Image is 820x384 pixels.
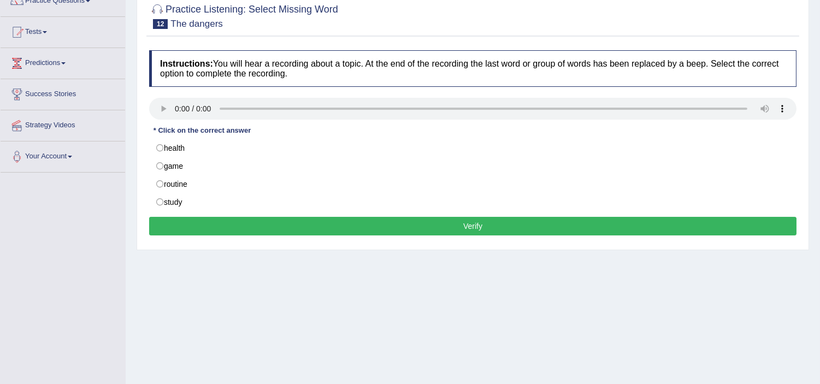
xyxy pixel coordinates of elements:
a: Predictions [1,48,125,75]
label: routine [149,175,797,193]
small: The dangers [170,19,222,29]
a: Strategy Videos [1,110,125,138]
a: Tests [1,17,125,44]
b: Instructions: [160,59,213,68]
label: health [149,139,797,157]
h2: Practice Listening: Select Missing Word [149,2,338,29]
span: 12 [153,19,168,29]
div: * Click on the correct answer [149,125,255,135]
h4: You will hear a recording about a topic. At the end of the recording the last word or group of wo... [149,50,797,87]
label: study [149,193,797,211]
label: game [149,157,797,175]
a: Success Stories [1,79,125,107]
button: Verify [149,217,797,235]
a: Your Account [1,141,125,169]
